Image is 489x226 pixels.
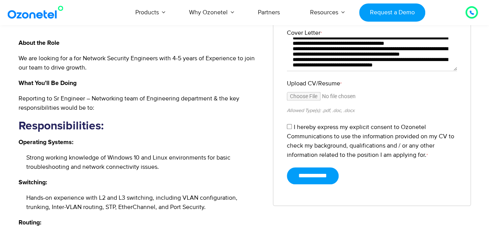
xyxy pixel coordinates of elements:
[26,153,262,172] li: Strong working knowledge of Windows 10 and Linux environments for basic troubleshooting and netwo...
[19,94,262,112] p: Reporting to Sr Engineer – Networking team of Engineering department & the key responsibilities w...
[287,28,457,37] label: Cover Letter
[287,123,454,159] label: I hereby express my explicit consent to Ozonetel Communications to use the information provided o...
[19,179,47,185] strong: Switching:
[19,219,41,226] strong: Routing:
[19,54,262,72] p: We are looking for a for Network Security Engineers with 4-5 years of Experience to join our team...
[19,80,77,86] strong: What You’ll Be Doing
[26,193,262,212] li: Hands-on experience with L2 and L3 switching, including VLAN configuration, trunking, Inter-VLAN ...
[19,40,60,46] strong: About the Role
[19,139,73,145] strong: Operating Systems:
[19,120,104,132] strong: Responsibilities:
[287,79,457,88] label: Upload CV/Resume
[287,107,354,114] small: Allowed Type(s): .pdf, .doc, .docx
[359,3,425,22] a: Request a Demo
